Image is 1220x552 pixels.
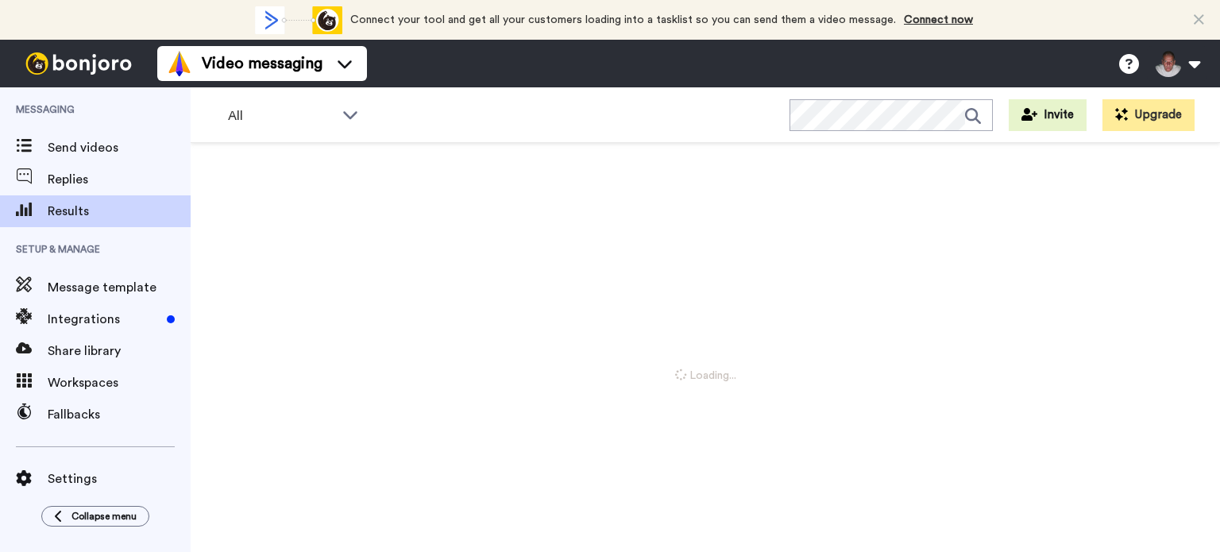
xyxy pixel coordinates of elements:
[228,106,334,125] span: All
[202,52,322,75] span: Video messaging
[1102,99,1195,131] button: Upgrade
[48,138,191,157] span: Send videos
[71,510,137,523] span: Collapse menu
[48,202,191,221] span: Results
[19,52,138,75] img: bj-logo-header-white.svg
[1009,99,1087,131] button: Invite
[48,310,160,329] span: Integrations
[167,51,192,76] img: vm-color.svg
[48,278,191,297] span: Message template
[41,506,149,527] button: Collapse menu
[48,373,191,392] span: Workspaces
[904,14,973,25] a: Connect now
[48,342,191,361] span: Share library
[48,405,191,424] span: Fallbacks
[350,14,896,25] span: Connect your tool and get all your customers loading into a tasklist so you can send them a video...
[255,6,342,34] div: animation
[48,170,191,189] span: Replies
[675,368,736,384] span: Loading...
[48,469,191,488] span: Settings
